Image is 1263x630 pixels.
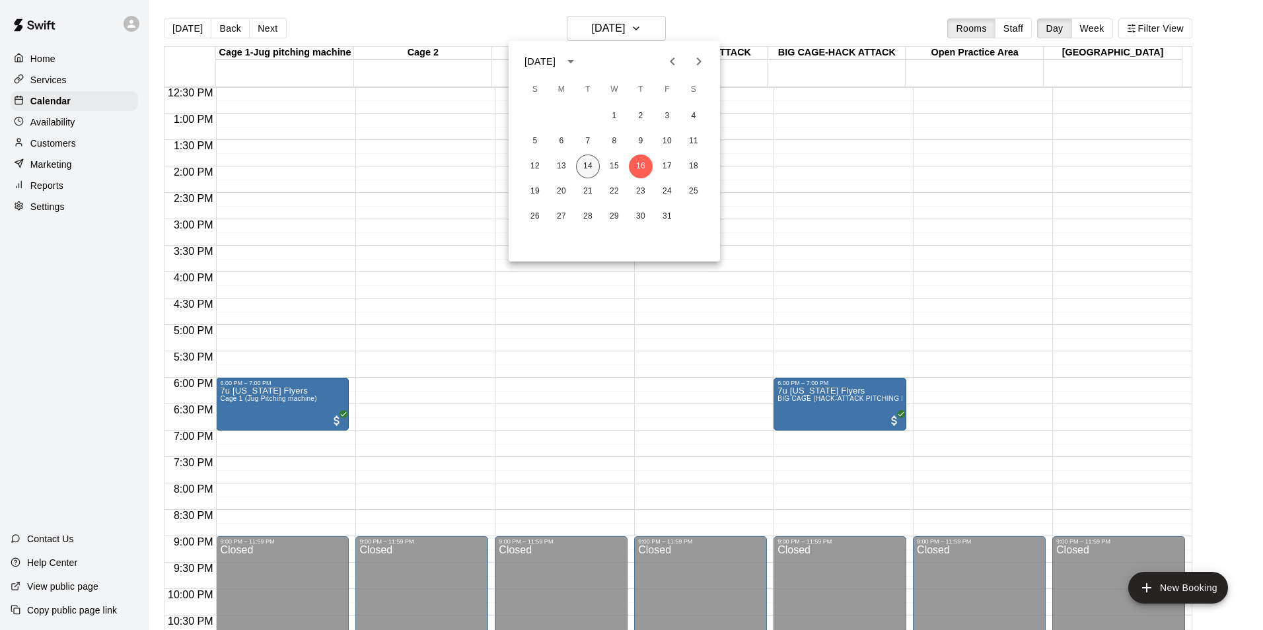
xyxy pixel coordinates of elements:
button: 3 [655,104,679,128]
span: Friday [655,77,679,103]
button: calendar view is open, switch to year view [559,50,582,73]
button: 28 [576,205,600,228]
button: 12 [523,155,547,178]
button: 31 [655,205,679,228]
button: 5 [523,129,547,153]
div: [DATE] [524,55,556,69]
button: 6 [550,129,573,153]
span: Sunday [523,77,547,103]
button: 19 [523,180,547,203]
button: 15 [602,155,626,178]
button: Previous month [659,48,686,75]
button: 30 [629,205,653,228]
button: 4 [682,104,705,128]
span: Monday [550,77,573,103]
span: Thursday [629,77,653,103]
span: Tuesday [576,77,600,103]
button: 9 [629,129,653,153]
button: 7 [576,129,600,153]
button: 10 [655,129,679,153]
button: 22 [602,180,626,203]
button: 29 [602,205,626,228]
button: 13 [550,155,573,178]
button: 11 [682,129,705,153]
button: 24 [655,180,679,203]
button: 21 [576,180,600,203]
button: 16 [629,155,653,178]
span: Saturday [682,77,705,103]
button: 26 [523,205,547,228]
button: 2 [629,104,653,128]
button: 23 [629,180,653,203]
button: 17 [655,155,679,178]
button: 14 [576,155,600,178]
span: Wednesday [602,77,626,103]
button: 25 [682,180,705,203]
button: 18 [682,155,705,178]
button: 8 [602,129,626,153]
button: 20 [550,180,573,203]
button: Next month [686,48,712,75]
button: 1 [602,104,626,128]
button: 27 [550,205,573,228]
